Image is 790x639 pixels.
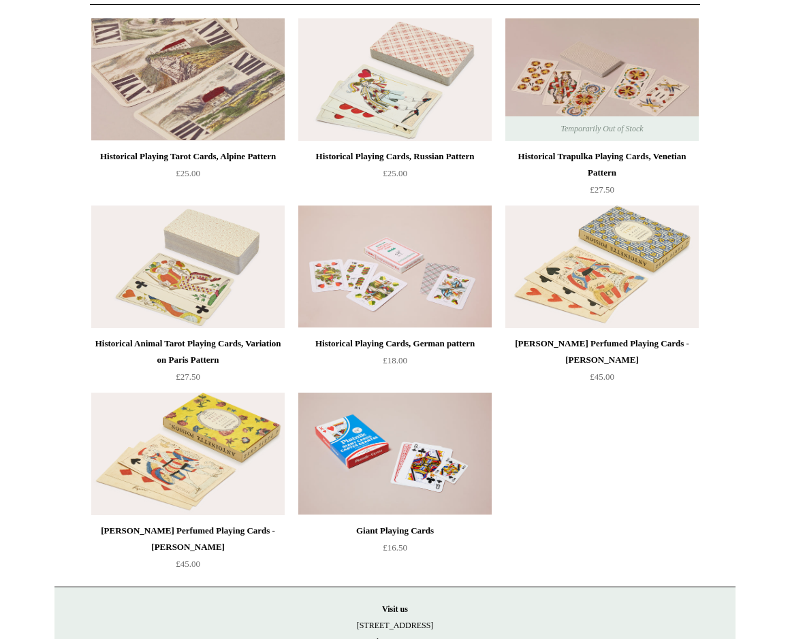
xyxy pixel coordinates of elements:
a: [PERSON_NAME] Perfumed Playing Cards - [PERSON_NAME] £45.00 [505,335,699,391]
div: Historical Animal Tarot Playing Cards, Variation on Paris Pattern [95,335,281,368]
img: Historical Playing Cards, German pattern [298,206,492,328]
div: Historical Trapulka Playing Cards, Venetian Pattern [509,148,695,181]
span: £25.00 [383,168,407,178]
span: £27.50 [590,184,614,195]
img: Historical Animal Tarot Playing Cards, Variation on Paris Pattern [91,206,285,328]
span: £27.50 [176,372,200,382]
a: Antoinette Poisson Perfumed Playing Cards - Tison Antoinette Poisson Perfumed Playing Cards - Tison [505,206,699,328]
a: Historical Trapulka Playing Cards, Venetian Pattern £27.50 [505,148,699,204]
a: Historical Playing Tarot Cards, Alpine Pattern £25.00 [91,148,285,204]
div: [PERSON_NAME] Perfumed Playing Cards - [PERSON_NAME] [509,335,695,368]
a: Historical Playing Cards, German pattern £18.00 [298,335,492,391]
a: Historical Playing Tarot Cards, Alpine Pattern Historical Playing Tarot Cards, Alpine Pattern [91,18,285,141]
div: Historical Playing Tarot Cards, Alpine Pattern [95,148,281,165]
a: Giant Playing Cards Giant Playing Cards [298,393,492,515]
a: Historical Playing Cards, Russian Pattern Historical Playing Cards, Russian Pattern [298,18,492,141]
a: Historical Animal Tarot Playing Cards, Variation on Paris Pattern Historical Animal Tarot Playing... [91,206,285,328]
strong: Visit us [382,604,408,614]
div: Historical Playing Cards, Russian Pattern [302,148,488,165]
a: Historical Trapulka Playing Cards, Venetian Pattern Historical Trapulka Playing Cards, Venetian P... [505,18,699,141]
div: Giant Playing Cards [302,523,488,539]
div: Historical Playing Cards, German pattern [302,335,488,352]
span: Temporarily Out of Stock [547,116,657,141]
span: £25.00 [176,168,200,178]
a: Antoinette Poisson Perfumed Playing Cards - Bien Aimee Antoinette Poisson Perfumed Playing Cards ... [91,393,285,515]
a: [PERSON_NAME] Perfumed Playing Cards - [PERSON_NAME] £45.00 [91,523,285,578]
div: [PERSON_NAME] Perfumed Playing Cards - [PERSON_NAME] [95,523,281,555]
a: Historical Playing Cards, German pattern Historical Playing Cards, German pattern [298,206,492,328]
img: Antoinette Poisson Perfumed Playing Cards - Tison [505,206,699,328]
img: Giant Playing Cards [298,393,492,515]
img: Historical Playing Cards, Russian Pattern [298,18,492,141]
span: £16.50 [383,542,407,553]
a: Historical Playing Cards, Russian Pattern £25.00 [298,148,492,204]
img: Historical Playing Tarot Cards, Alpine Pattern [91,18,285,141]
span: £18.00 [383,355,407,365]
img: Antoinette Poisson Perfumed Playing Cards - Bien Aimee [91,393,285,515]
span: £45.00 [590,372,614,382]
a: Historical Animal Tarot Playing Cards, Variation on Paris Pattern £27.50 [91,335,285,391]
span: £45.00 [176,559,200,569]
img: Historical Trapulka Playing Cards, Venetian Pattern [505,18,699,141]
a: Giant Playing Cards £16.50 [298,523,492,578]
